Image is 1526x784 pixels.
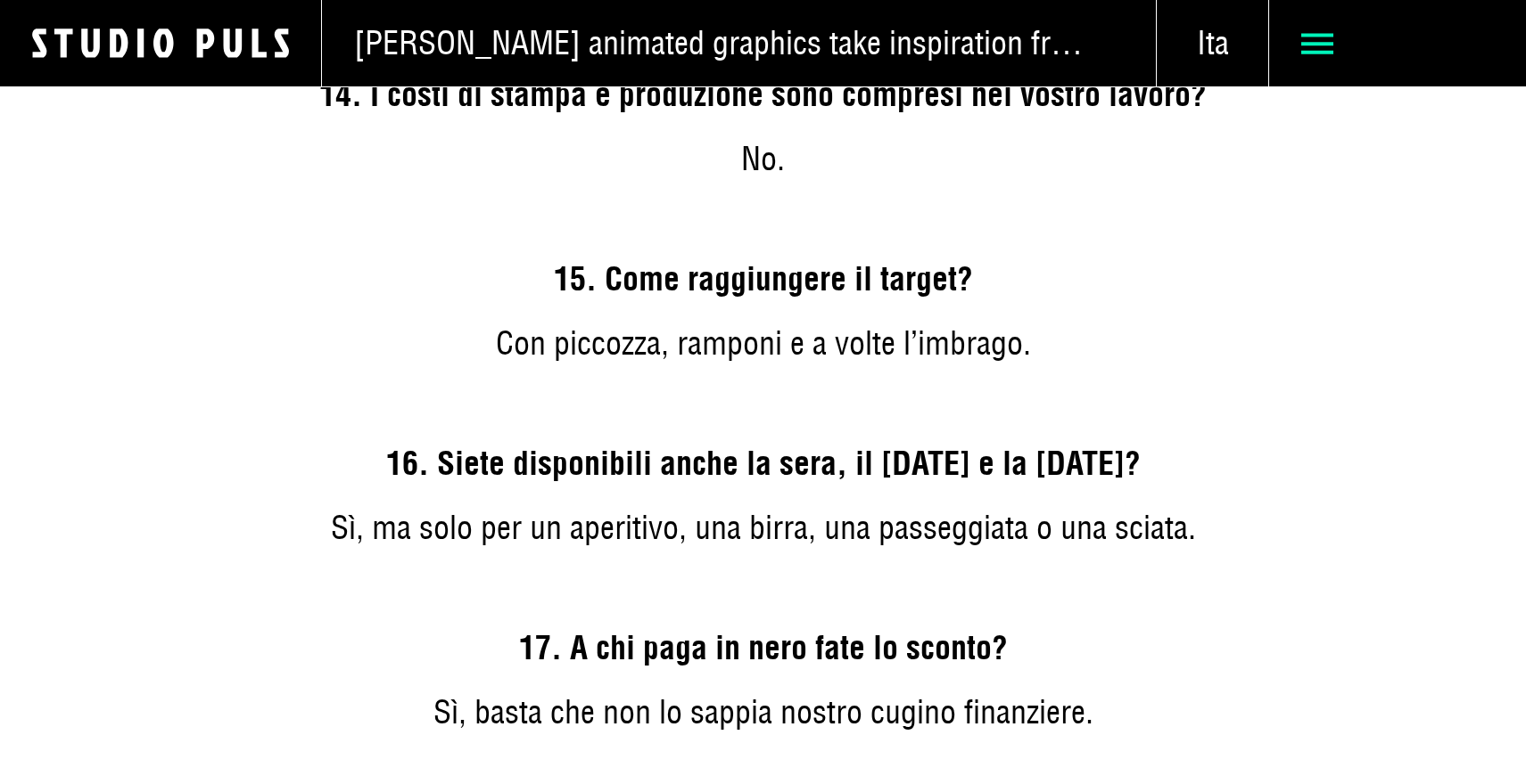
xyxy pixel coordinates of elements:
[314,75,1213,115] h3: I costi di stampa e produzione sono compresi nel vostro lavoro?
[1157,23,1268,63] span: Ita
[314,692,1213,732] p: Sì, basta che non lo sappia nostro cugino finanziere.
[354,23,1093,63] span: [PERSON_NAME] animated graphics take inspiration from electronic music and imperfections
[314,628,1213,668] h3: A chi paga in nero fate lo sconto?
[314,444,1213,484] h3: Siete disponibili anche la sera, il [DATE] e la [DATE]?
[314,508,1213,548] p: Sì, ma solo per un aperitivo, una birra, una passeggiata o una sciata.
[314,323,1213,363] p: Con piccozza, ramponi e a volte l’imbrago.
[314,139,1213,179] p: No.
[314,259,1213,299] h3: Come raggiungere il target?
